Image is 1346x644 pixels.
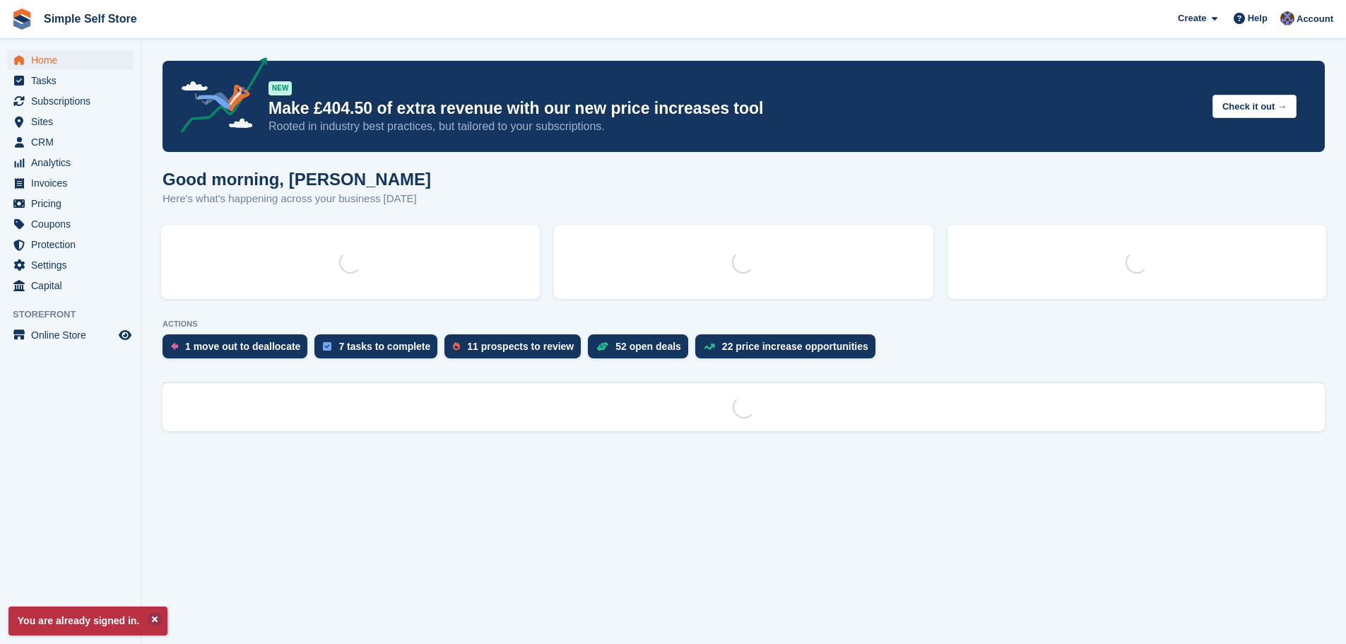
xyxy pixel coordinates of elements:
a: menu [7,214,134,234]
p: You are already signed in. [8,607,167,636]
span: Subscriptions [31,91,116,111]
div: 7 tasks to complete [338,341,430,352]
span: Sites [31,112,116,131]
img: move_outs_to_deallocate_icon-f764333ba52eb49d3ac5e1228854f67142a1ed5810a6f6cc68b1a99e826820c5.svg [171,342,178,351]
a: menu [7,112,134,131]
img: stora-icon-8386f47178a22dfd0bd8f6a31ec36ba5ce8667c1dd55bd0f319d3a0aa187defe.svg [11,8,33,30]
h1: Good morning, [PERSON_NAME] [163,170,431,189]
div: NEW [268,81,292,95]
a: menu [7,50,134,70]
span: Account [1297,12,1333,26]
a: 52 open deals [588,334,695,365]
span: Analytics [31,153,116,172]
img: deal-1b604bf984904fb50ccaf53a9ad4b4a5d6e5aea283cecdc64d6e3604feb123c2.svg [596,341,608,351]
div: 11 prospects to review [467,341,574,352]
a: Simple Self Store [38,7,143,30]
a: 1 move out to deallocate [163,334,314,365]
div: 52 open deals [615,341,681,352]
a: menu [7,91,134,111]
span: Protection [31,235,116,254]
img: price-adjustments-announcement-icon-8257ccfd72463d97f412b2fc003d46551f7dbcb40ab6d574587a9cd5c0d94... [169,57,268,138]
a: menu [7,132,134,152]
img: prospect-51fa495bee0391a8d652442698ab0144808aea92771e9ea1ae160a38d050c398.svg [453,342,460,351]
span: Home [31,50,116,70]
p: ACTIONS [163,320,1325,329]
div: 1 move out to deallocate [185,341,300,352]
img: task-75834270c22a3079a89374b754ae025e5fb1db73e45f91037f5363f120a921f8.svg [323,342,331,351]
img: Sharon Hughes [1280,11,1294,25]
span: Help [1248,11,1268,25]
a: Preview store [117,327,134,344]
span: Coupons [31,214,116,234]
a: 7 tasks to complete [314,334,444,365]
img: price_increase_opportunities-93ffe204e8149a01c8c9dc8f82e8f89637d9d84a8eef4429ea346261dce0b2c0.svg [704,344,715,350]
span: Settings [31,255,116,275]
span: Capital [31,276,116,295]
span: CRM [31,132,116,152]
a: menu [7,276,134,295]
a: 11 prospects to review [444,334,588,365]
div: 22 price increase opportunities [722,341,868,352]
a: menu [7,325,134,345]
span: Online Store [31,325,116,345]
a: 22 price increase opportunities [695,334,882,365]
p: Make £404.50 of extra revenue with our new price increases tool [268,98,1201,119]
p: Rooted in industry best practices, but tailored to your subscriptions. [268,119,1201,134]
a: menu [7,235,134,254]
a: menu [7,71,134,90]
span: Create [1178,11,1206,25]
p: Here's what's happening across your business [DATE] [163,191,431,207]
span: Storefront [13,308,141,322]
span: Invoices [31,173,116,193]
span: Pricing [31,194,116,213]
a: menu [7,153,134,172]
span: Tasks [31,71,116,90]
a: menu [7,255,134,275]
a: menu [7,194,134,213]
button: Check it out → [1212,95,1297,118]
a: menu [7,173,134,193]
